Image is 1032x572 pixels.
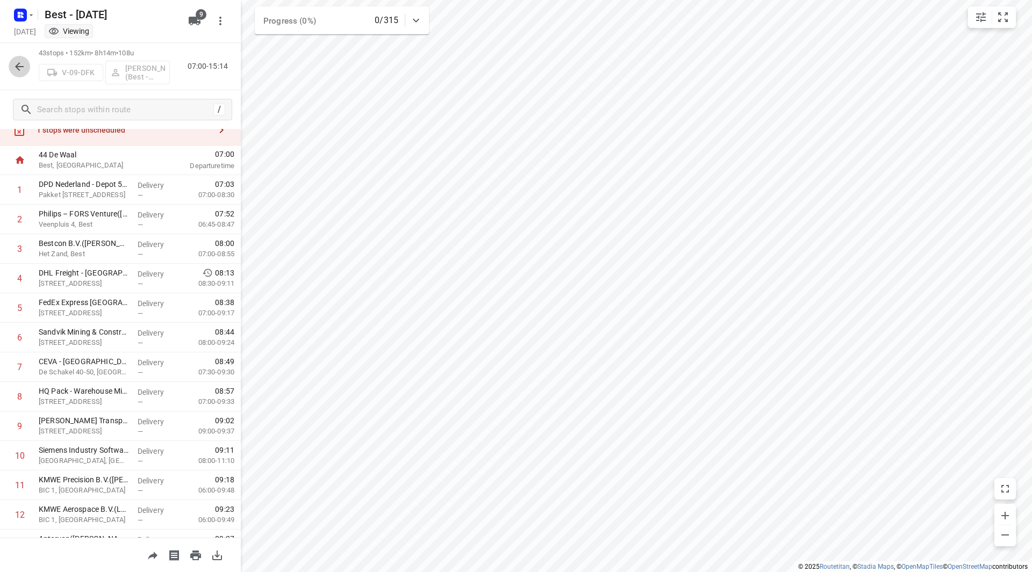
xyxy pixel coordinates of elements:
[215,415,234,426] span: 09:02
[215,179,234,190] span: 07:03
[138,505,177,516] p: Delivery
[215,327,234,337] span: 08:44
[39,455,129,466] p: Brainport Industries Campus 1, Eindhoven
[39,504,129,515] p: KMWE Aerospace B.V.(Lotte Withag)
[138,339,143,347] span: —
[39,445,129,455] p: Siemens Industry Software B.V.(Trudy Smits)
[39,190,129,200] p: Pakket Onderweg 1, Oirschot
[163,549,185,560] span: Print shipping labels
[39,426,129,437] p: Mispelhoefstraat 45, Eindhoven
[39,533,129,544] p: Anteryon(Loek Charpentier)
[37,126,211,134] div: 1 stops were unscheduled
[215,386,234,396] span: 08:57
[15,451,25,461] div: 10
[37,102,213,118] input: Search stops within route
[39,179,129,190] p: DPD Nederland - Depot 520 en 522 Hoofdkantoor(Joyce Nabbe- van Overmeeren (wijziging via Laura Ti...
[184,10,205,32] button: 9
[138,357,177,368] p: Delivery
[992,6,1014,28] button: Fit zoom
[138,298,177,309] p: Delivery
[181,219,234,230] p: 06:45-08:47
[215,445,234,455] span: 09:11
[215,208,234,219] span: 07:52
[138,475,177,486] p: Delivery
[163,161,234,171] p: Departure time
[138,487,143,495] span: —
[215,238,234,249] span: 08:00
[39,297,129,308] p: FedEx Express Netherlands - Locatie EINA(Inge Vos / Marianne Driessen / Kim Hanssens / Noortje Be...
[181,278,234,289] p: 08:30-09:11
[138,191,143,199] span: —
[17,244,22,254] div: 3
[857,563,894,570] a: Stadia Maps
[138,280,143,288] span: —
[17,214,22,225] div: 2
[138,328,177,338] p: Delivery
[39,515,129,525] p: BIC 1, [GEOGRAPHIC_DATA]
[163,149,234,160] span: 07:00
[181,426,234,437] p: 09:00-09:37
[138,428,143,436] span: —
[970,6,992,28] button: Map settings
[138,269,177,279] p: Delivery
[39,386,129,396] p: HQ Pack - Warehouse Mispelhoef(Bob Cremers)
[181,337,234,348] p: 08:00-09:24
[215,356,234,367] span: 08:49
[968,6,1016,28] div: small contained button group
[138,416,177,427] p: Delivery
[213,104,225,115] div: /
[17,303,22,313] div: 5
[138,239,177,250] p: Delivery
[138,446,177,457] p: Delivery
[17,185,22,195] div: 1
[263,16,316,26] span: Progress (0%)
[116,49,118,57] span: •
[17,362,22,372] div: 7
[138,457,143,465] span: —
[215,533,234,544] span: 09:27
[181,190,234,200] p: 07:00-08:30
[206,549,228,560] span: Download route
[188,61,232,72] p: 07:00-15:14
[138,387,177,397] p: Delivery
[798,563,1028,570] li: © 2025 , © , © © contributors
[138,398,143,406] span: —
[215,297,234,308] span: 08:38
[138,221,143,229] span: —
[181,396,234,407] p: 07:00-09:33
[39,308,129,318] p: Achtseweg Noord 17, Eindhoven
[17,392,22,402] div: 8
[901,563,943,570] a: OpenMapTiles
[39,149,150,160] p: 44 De Waal
[17,332,22,343] div: 6
[138,309,143,317] span: —
[39,485,129,496] p: BIC 1, [GEOGRAPHIC_DATA]
[39,219,129,230] p: Veenpluis 4, Best
[17,421,22,431] div: 9
[39,327,129,337] p: Sandvik Mining & Constructions Logistics Ltd(Luuk Verstijnen)
[39,48,170,59] p: 43 stops • 152km • 8h14m
[39,396,129,407] p: Mispelhoefstraat 37, Eindhoven
[15,510,25,520] div: 12
[39,474,129,485] p: KMWE Precision B.V.(Lotte Withag)
[48,26,89,37] div: You are currently in view mode. To make any changes, go to edit project.
[185,549,206,560] span: Print route
[181,367,234,378] p: 07:30-09:30
[118,49,134,57] span: 108u
[202,267,213,278] svg: Early
[39,337,129,348] p: [STREET_ADDRESS]
[820,563,850,570] a: Routetitan
[948,563,992,570] a: OpenStreetMap
[210,10,231,32] button: More
[39,367,129,378] p: De Schakel 40-50, Eindhoven
[215,504,234,515] span: 09:23
[142,549,163,560] span: Share route
[181,485,234,496] p: 06:00-09:48
[255,6,429,34] div: Progress (0%)0/315
[15,480,25,490] div: 11
[215,474,234,485] span: 09:18
[181,308,234,318] p: 07:00-09:17
[17,273,22,284] div: 4
[138,368,143,376] span: —
[138,534,177,545] p: Delivery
